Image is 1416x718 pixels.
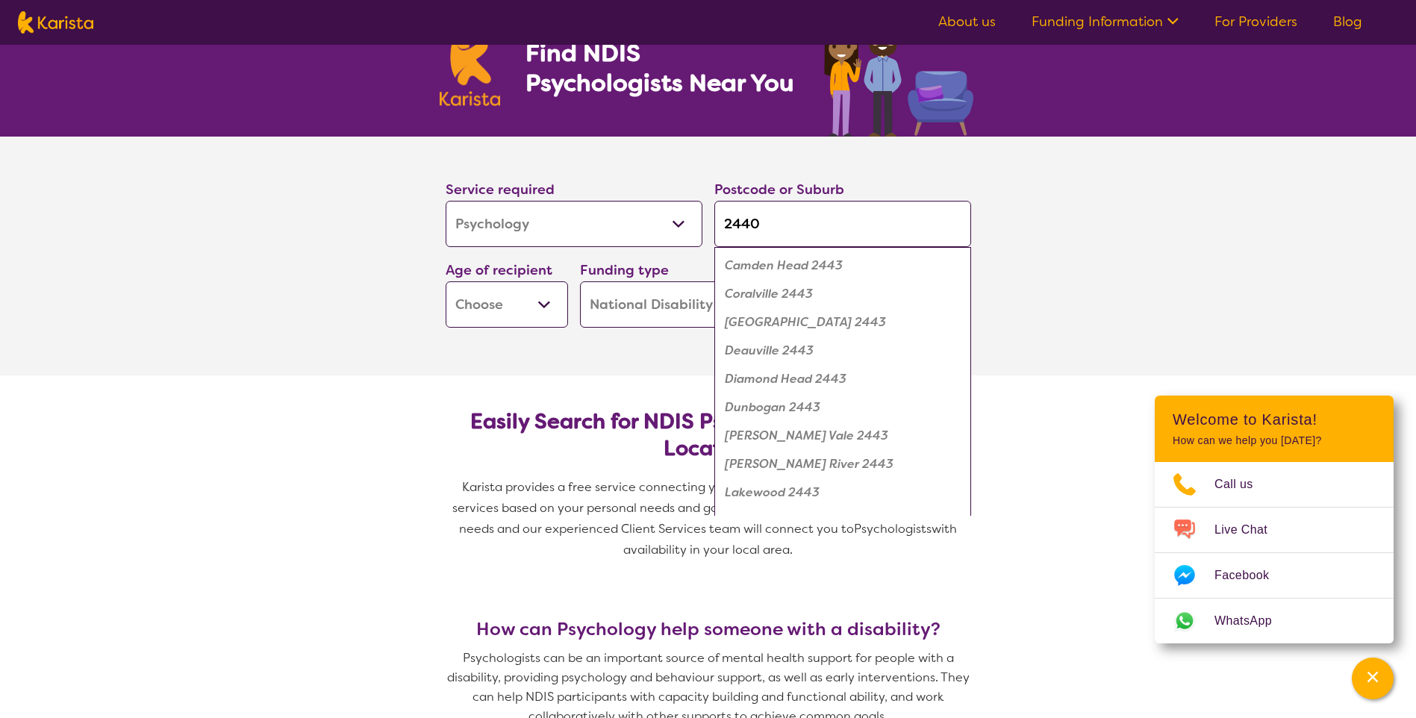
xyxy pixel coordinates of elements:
div: Camden Head 2443 [722,252,964,280]
label: Age of recipient [446,261,552,279]
em: Dunbogan 2443 [725,399,820,415]
div: Laurieton 2443 [722,507,964,535]
div: Johns River 2443 [722,450,964,478]
span: WhatsApp [1214,610,1290,632]
em: [PERSON_NAME] River 2443 [725,456,893,472]
p: How can we help you [DATE]? [1173,434,1376,447]
a: Web link opens in a new tab. [1155,599,1394,643]
div: Channel Menu [1155,396,1394,643]
img: Karista logo [18,11,93,34]
span: Live Chat [1214,519,1285,541]
div: Dunbogan 2443 [722,393,964,422]
span: Call us [1214,473,1271,496]
a: Blog [1333,13,1362,31]
ul: Choose channel [1155,462,1394,643]
div: Lakewood 2443 [722,478,964,507]
em: Camden Head 2443 [725,257,843,273]
em: [GEOGRAPHIC_DATA] 2443 [725,314,886,330]
h1: Find NDIS Psychologists Near You [525,38,802,98]
span: Facebook [1214,564,1287,587]
input: Type [714,201,971,247]
h2: Easily Search for NDIS Psychologists by Need & Location [458,408,959,462]
em: Lakewood 2443 [725,484,820,500]
a: Funding Information [1032,13,1179,31]
label: Funding type [580,261,669,279]
label: Postcode or Suburb [714,181,844,199]
div: Deauville 2443 [722,337,964,365]
span: Psychologists [854,521,932,537]
img: psychology [819,6,977,137]
em: [PERSON_NAME] Vale 2443 [725,428,888,443]
em: Laurieton 2443 [725,513,816,528]
label: Service required [446,181,555,199]
em: Diamond Head 2443 [725,371,846,387]
h3: How can Psychology help someone with a disability? [440,619,977,640]
button: Channel Menu [1352,658,1394,699]
div: Coralville 2443 [722,280,964,308]
div: Crowdy Bay National Park 2443 [722,308,964,337]
div: Hannam Vale 2443 [722,422,964,450]
h2: Welcome to Karista! [1173,410,1376,428]
span: Karista provides a free service connecting you with Psychologists and other disability services b... [452,479,967,537]
a: For Providers [1214,13,1297,31]
em: Deauville 2443 [725,343,814,358]
img: Karista logo [440,25,501,106]
em: Coralville 2443 [725,286,813,302]
div: Diamond Head 2443 [722,365,964,393]
a: About us [938,13,996,31]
